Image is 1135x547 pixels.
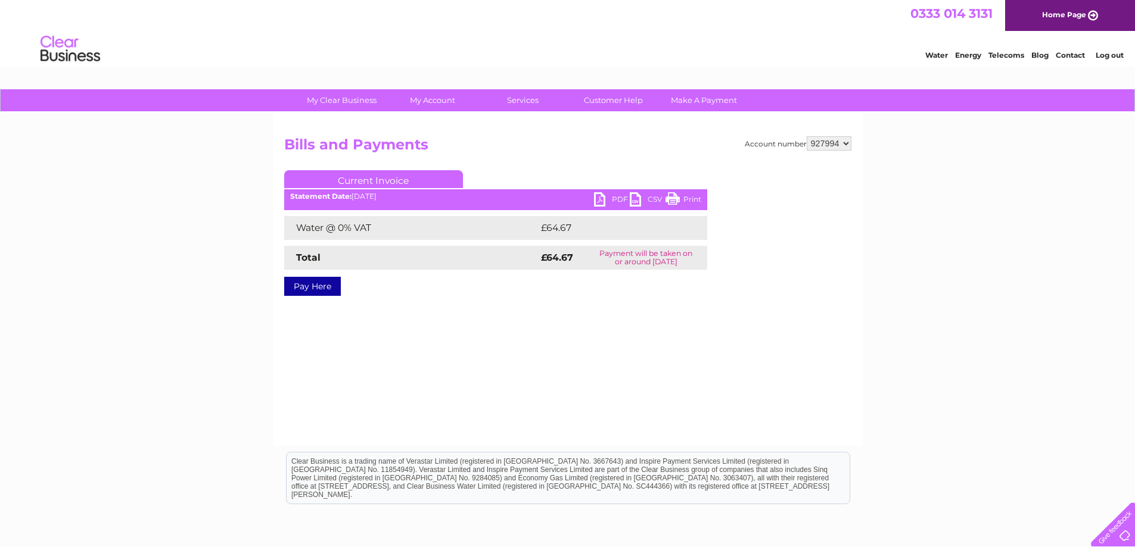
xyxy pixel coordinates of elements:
a: 0333 014 3131 [910,6,993,21]
strong: £64.67 [541,252,573,263]
a: Log out [1096,51,1124,60]
a: Services [474,89,572,111]
a: Customer Help [564,89,663,111]
td: £64.67 [538,216,683,240]
div: Account number [745,136,851,151]
td: Payment will be taken on or around [DATE] [585,246,707,270]
strong: Total [296,252,321,263]
a: Contact [1056,51,1085,60]
a: Blog [1031,51,1049,60]
div: Clear Business is a trading name of Verastar Limited (registered in [GEOGRAPHIC_DATA] No. 3667643... [287,7,850,58]
div: [DATE] [284,192,707,201]
img: logo.png [40,31,101,67]
h2: Bills and Payments [284,136,851,159]
a: My Account [383,89,481,111]
a: CSV [630,192,666,210]
a: Current Invoice [284,170,463,188]
a: Energy [955,51,981,60]
a: Make A Payment [655,89,753,111]
td: Water @ 0% VAT [284,216,538,240]
a: Telecoms [988,51,1024,60]
a: Print [666,192,701,210]
a: Pay Here [284,277,341,296]
a: My Clear Business [293,89,391,111]
a: Water [925,51,948,60]
a: PDF [594,192,630,210]
b: Statement Date: [290,192,352,201]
